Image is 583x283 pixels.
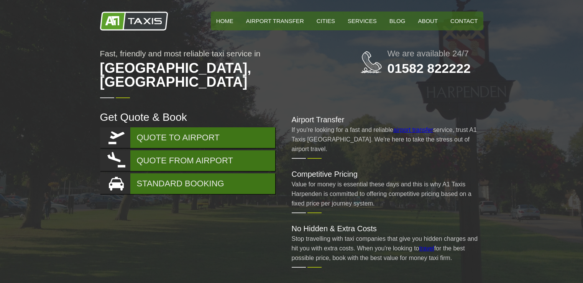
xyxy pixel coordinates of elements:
[100,49,330,93] h1: Fast, friendly and most reliable taxi service in
[100,12,168,31] img: A1 Taxis
[412,12,443,30] a: About
[419,245,434,252] a: travel
[292,170,483,178] h2: Competitive Pricing
[100,112,276,123] h2: Get Quote & Book
[292,179,483,208] p: Value for money is essential these days and this is why A1 Taxis Harpenden is committed to offeri...
[388,61,471,76] a: 01582 822222
[342,12,382,30] a: Services
[393,127,433,133] a: airport transfer
[100,173,275,194] a: STANDARD BOOKING
[388,49,483,58] h2: We are available 24/7
[100,127,275,148] a: QUOTE TO AIRPORT
[292,116,483,123] h2: Airport Transfer
[292,234,483,263] p: Stop travelling with taxi companies that give you hidden charges and hit you with extra costs. Wh...
[292,225,483,232] h2: No Hidden & Extra Costs
[100,150,275,171] a: QUOTE FROM AIRPORT
[445,12,483,30] a: Contact
[100,58,330,93] span: [GEOGRAPHIC_DATA], [GEOGRAPHIC_DATA]
[211,12,239,30] a: HOME
[311,12,340,30] a: Cities
[241,12,309,30] a: Airport Transfer
[384,12,411,30] a: Blog
[292,125,483,154] p: If you're looking for a fast and reliable service, trust A1 Taxis [GEOGRAPHIC_DATA]. We're here t...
